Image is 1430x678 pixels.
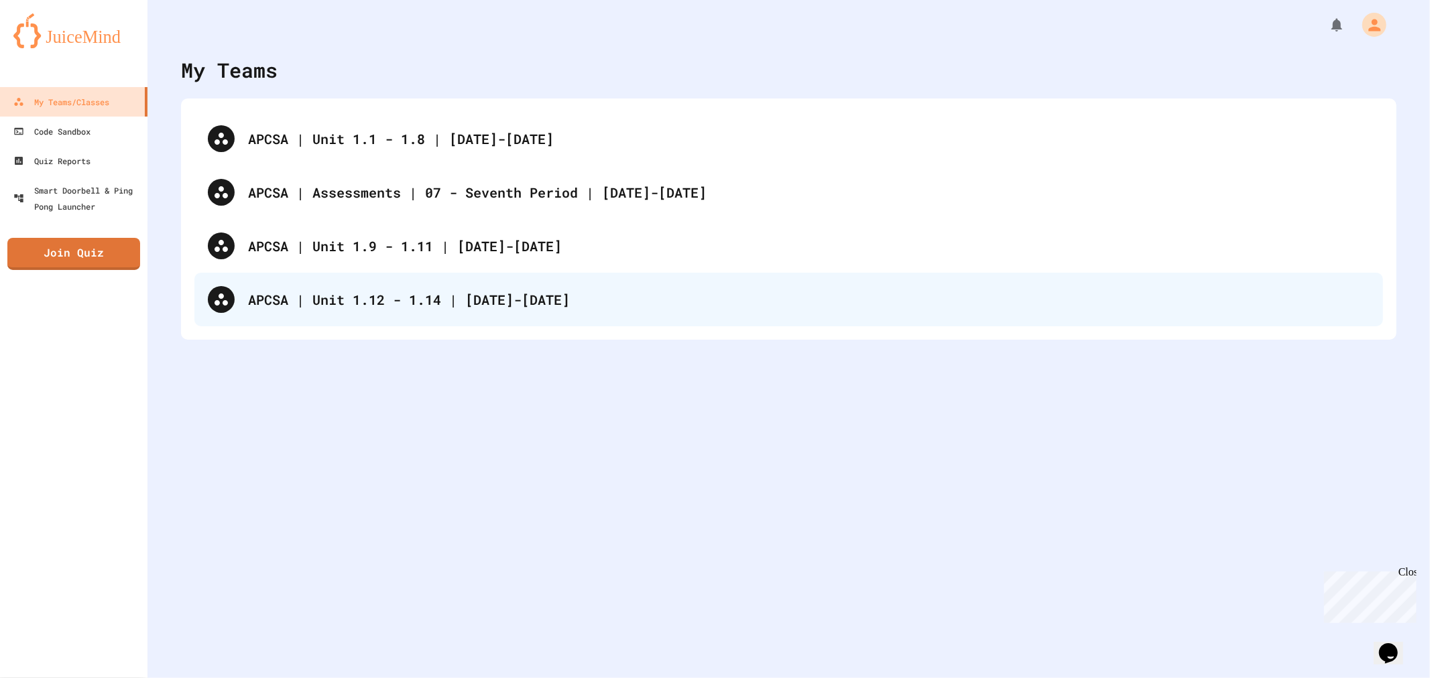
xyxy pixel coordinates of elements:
[194,219,1383,273] div: APCSA | Unit 1.9 - 1.11 | [DATE]-[DATE]
[1304,13,1348,36] div: My Notifications
[194,165,1383,219] div: APCSA | Assessments | 07 - Seventh Period | [DATE]-[DATE]
[1319,566,1417,623] iframe: chat widget
[248,289,1370,310] div: APCSA | Unit 1.12 - 1.14 | [DATE]-[DATE]
[248,182,1370,202] div: APCSA | Assessments | 07 - Seventh Period | [DATE]-[DATE]
[248,236,1370,256] div: APCSA | Unit 1.9 - 1.11 | [DATE]-[DATE]
[13,94,109,110] div: My Teams/Classes
[181,55,278,85] div: My Teams
[194,112,1383,165] div: APCSA | Unit 1.1 - 1.8 | [DATE]-[DATE]
[13,182,142,214] div: Smart Doorbell & Ping Pong Launcher
[13,123,91,139] div: Code Sandbox
[7,238,140,270] a: Join Quiz
[194,273,1383,326] div: APCSA | Unit 1.12 - 1.14 | [DATE]-[DATE]
[248,129,1370,149] div: APCSA | Unit 1.1 - 1.8 | [DATE]-[DATE]
[13,153,91,169] div: Quiz Reports
[1348,9,1390,40] div: My Account
[13,13,134,48] img: logo-orange.svg
[5,5,93,85] div: Chat with us now!Close
[1374,624,1417,665] iframe: chat widget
